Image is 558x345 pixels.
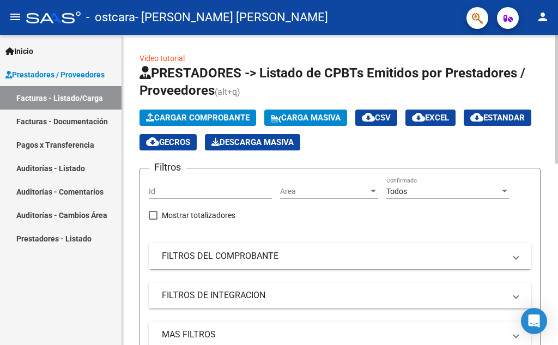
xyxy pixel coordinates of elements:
span: Prestadores / Proveedores [5,69,105,81]
span: - ostcara [86,5,135,29]
button: EXCEL [405,110,456,126]
span: Gecros [146,137,190,147]
button: Carga Masiva [264,110,347,126]
mat-panel-title: FILTROS DEL COMPROBANTE [162,250,505,262]
span: Todos [386,187,407,196]
app-download-masive: Descarga masiva de comprobantes (adjuntos) [205,134,300,150]
mat-expansion-panel-header: FILTROS DEL COMPROBANTE [149,243,531,269]
span: Cargar Comprobante [146,113,250,123]
mat-panel-title: MAS FILTROS [162,329,505,341]
span: - [PERSON_NAME] [PERSON_NAME] [135,5,328,29]
span: PRESTADORES -> Listado de CPBTs Emitidos por Prestadores / Proveedores [139,65,525,98]
span: Estandar [470,113,525,123]
span: Inicio [5,45,33,57]
span: Carga Masiva [271,113,341,123]
mat-icon: menu [9,10,22,23]
span: Mostrar totalizadores [162,209,235,222]
button: Descarga Masiva [205,134,300,150]
span: Descarga Masiva [211,137,294,147]
mat-expansion-panel-header: FILTROS DE INTEGRACION [149,282,531,308]
button: CSV [355,110,397,126]
a: Video tutorial [139,54,185,63]
span: (alt+q) [215,87,240,97]
mat-panel-title: FILTROS DE INTEGRACION [162,289,505,301]
span: Area [280,187,368,196]
button: Cargar Comprobante [139,110,256,126]
span: EXCEL [412,113,449,123]
span: CSV [362,113,391,123]
mat-icon: cloud_download [470,111,483,124]
h3: Filtros [149,160,186,175]
mat-icon: person [536,10,549,23]
mat-icon: cloud_download [146,135,159,148]
mat-icon: cloud_download [412,111,425,124]
button: Estandar [464,110,531,126]
div: Open Intercom Messenger [521,308,547,334]
button: Gecros [139,134,197,150]
mat-icon: cloud_download [362,111,375,124]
